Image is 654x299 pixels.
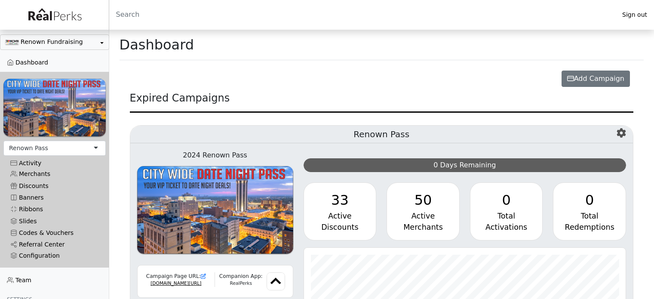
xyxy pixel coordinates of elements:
div: Total [560,210,619,222]
div: Expired Campaigns [130,90,634,113]
img: K4l2YXTIjFACqk0KWxAYWeegfTH760UHSb81tAwr.png [6,40,18,45]
img: sqktvUi49YWOlhEKK03WCLpzX7tC2yHSQ1VMvnxl.png [137,166,293,254]
a: Banners [3,192,106,203]
img: sqktvUi49YWOlhEKK03WCLpzX7tC2yHSQ1VMvnxl.png [3,79,106,136]
input: Search [109,4,616,25]
a: Sign out [615,9,654,21]
a: Codes & Vouchers [3,227,106,239]
a: 50 Active Merchants [387,182,460,240]
button: Add Campaign [562,71,630,87]
div: Merchants [394,222,452,233]
div: Active [394,210,452,222]
a: Slides [3,215,106,227]
div: Renown Pass [9,144,48,153]
div: Companion App: [215,272,267,280]
div: Discounts [311,222,369,233]
div: Total [477,210,536,222]
div: 33 [311,190,369,210]
div: 0 [560,190,619,210]
div: Active [311,210,369,222]
div: Redemptions [560,222,619,233]
a: Discounts [3,180,106,191]
a: Referral Center [3,239,106,250]
div: 50 [394,190,452,210]
h5: Renown Pass [130,126,633,143]
div: 0 [477,190,536,210]
img: favicon.png [267,272,285,290]
div: 0 Days Remaining [304,158,626,172]
div: RealPerks [215,280,267,287]
h1: Dashboard [120,37,194,53]
div: Activity [10,160,99,167]
a: 33 Active Discounts [304,182,377,240]
a: [DOMAIN_NAME][URL] [150,281,201,286]
div: Configuration [10,252,99,259]
a: Merchants [3,168,106,180]
a: 0 Total Activations [470,182,543,240]
div: Campaign Page URL: [143,272,210,280]
a: 0 Total Redemptions [553,182,626,240]
img: real_perks_logo-01.svg [24,5,86,25]
div: 2024 Renown Pass [137,150,293,160]
a: Ribbons [3,203,106,215]
div: Activations [477,222,536,233]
